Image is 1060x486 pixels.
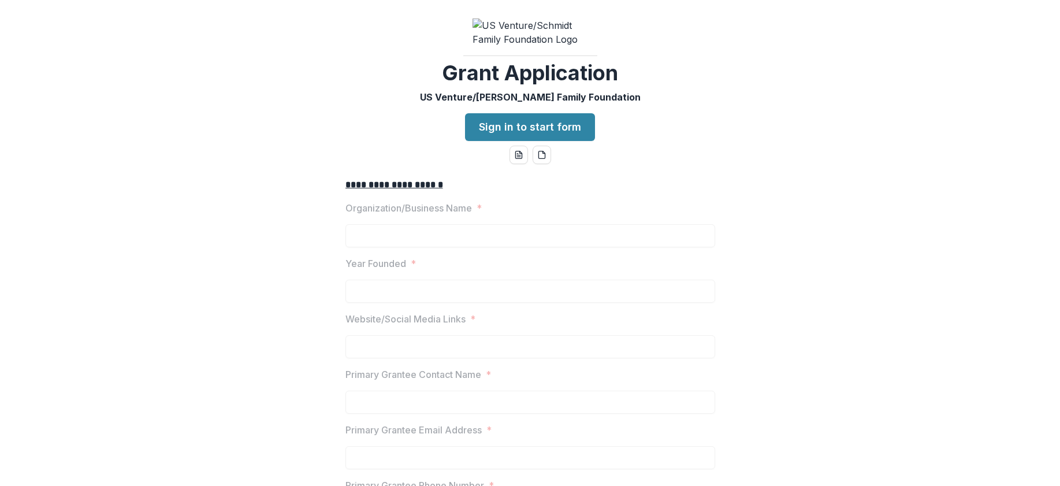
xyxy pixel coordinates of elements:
[345,368,481,381] p: Primary Grantee Contact Name
[509,146,528,164] button: word-download
[345,257,406,270] p: Year Founded
[420,90,641,104] p: US Venture/[PERSON_NAME] Family Foundation
[473,18,588,46] img: US Venture/Schmidt Family Foundation Logo
[345,201,472,215] p: Organization/Business Name
[442,61,618,86] h2: Grant Application
[345,423,482,437] p: Primary Grantee Email Address
[533,146,551,164] button: pdf-download
[465,113,595,141] a: Sign in to start form
[345,312,466,326] p: Website/Social Media Links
